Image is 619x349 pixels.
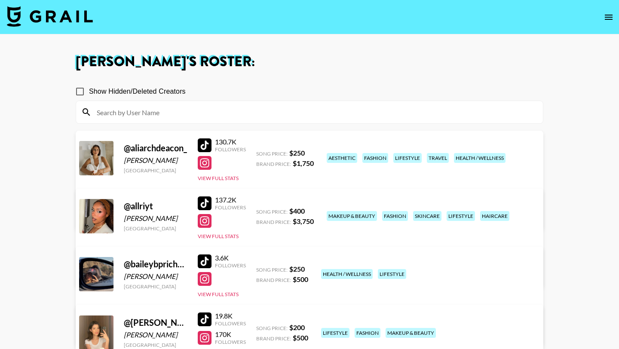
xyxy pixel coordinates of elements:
[124,317,187,328] div: @ [PERSON_NAME].[PERSON_NAME]
[215,330,246,339] div: 170K
[382,211,408,221] div: fashion
[124,167,187,174] div: [GEOGRAPHIC_DATA]
[293,217,314,225] strong: $ 3,750
[124,342,187,348] div: [GEOGRAPHIC_DATA]
[215,138,246,146] div: 130.7K
[256,208,288,215] span: Song Price:
[215,204,246,211] div: Followers
[256,161,291,167] span: Brand Price:
[215,320,246,327] div: Followers
[215,254,246,262] div: 3.6K
[293,159,314,167] strong: $ 1,750
[447,211,475,221] div: lifestyle
[256,150,288,157] span: Song Price:
[256,266,288,273] span: Song Price:
[124,259,187,269] div: @ baileybprichard
[124,283,187,290] div: [GEOGRAPHIC_DATA]
[198,291,239,297] button: View Full Stats
[321,328,349,338] div: lifestyle
[327,153,357,163] div: aesthetic
[7,6,93,27] img: Grail Talent
[256,277,291,283] span: Brand Price:
[427,153,449,163] div: travel
[215,339,246,345] div: Followers
[124,331,187,339] div: [PERSON_NAME]
[454,153,506,163] div: health / wellness
[256,335,291,342] span: Brand Price:
[215,146,246,153] div: Followers
[198,175,239,181] button: View Full Stats
[124,201,187,211] div: @ allriyt
[327,211,377,221] div: makeup & beauty
[293,275,308,283] strong: $ 500
[89,86,186,97] span: Show Hidden/Deleted Creators
[378,269,406,279] div: lifestyle
[215,312,246,320] div: 19.8K
[289,149,305,157] strong: $ 250
[355,328,380,338] div: fashion
[124,214,187,223] div: [PERSON_NAME]
[124,225,187,232] div: [GEOGRAPHIC_DATA]
[92,105,538,119] input: Search by User Name
[362,153,388,163] div: fashion
[124,156,187,165] div: [PERSON_NAME]
[256,219,291,225] span: Brand Price:
[289,207,305,215] strong: $ 400
[600,9,617,26] button: open drawer
[393,153,422,163] div: lifestyle
[256,325,288,331] span: Song Price:
[198,233,239,239] button: View Full Stats
[215,196,246,204] div: 137.2K
[413,211,441,221] div: skincare
[480,211,509,221] div: haircare
[124,272,187,281] div: [PERSON_NAME]
[76,55,543,69] h1: [PERSON_NAME] 's Roster:
[289,323,305,331] strong: $ 200
[293,334,308,342] strong: $ 500
[321,269,373,279] div: health / wellness
[386,328,436,338] div: makeup & beauty
[124,143,187,153] div: @ aliarchdeacon_
[215,262,246,269] div: Followers
[289,265,305,273] strong: $ 250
